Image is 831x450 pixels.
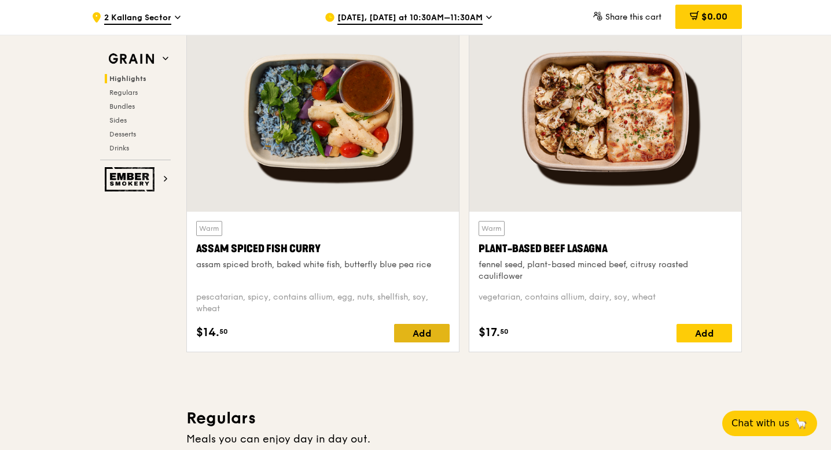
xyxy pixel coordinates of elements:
[479,221,505,236] div: Warm
[394,324,450,342] div: Add
[337,12,483,25] span: [DATE], [DATE] at 10:30AM–11:30AM
[479,241,732,257] div: Plant-Based Beef Lasagna
[731,416,789,430] span: Chat with us
[219,327,228,336] span: 50
[479,259,732,282] div: fennel seed, plant-based minced beef, citrusy roasted cauliflower
[105,49,158,69] img: Grain web logo
[196,292,450,315] div: pescatarian, spicy, contains allium, egg, nuts, shellfish, soy, wheat
[104,12,171,25] span: 2 Kallang Sector
[722,411,817,436] button: Chat with us🦙
[196,259,450,271] div: assam spiced broth, baked white fish, butterfly blue pea rice
[109,102,135,110] span: Bundles
[479,324,500,341] span: $17.
[109,88,138,97] span: Regulars
[605,12,661,22] span: Share this cart
[479,292,732,315] div: vegetarian, contains allium, dairy, soy, wheat
[109,144,129,152] span: Drinks
[109,116,127,124] span: Sides
[701,11,727,22] span: $0.00
[196,241,450,257] div: Assam Spiced Fish Curry
[186,408,742,429] h3: Regulars
[500,327,509,336] span: 50
[676,324,732,342] div: Add
[196,324,219,341] span: $14.
[105,167,158,191] img: Ember Smokery web logo
[196,221,222,236] div: Warm
[109,130,136,138] span: Desserts
[109,75,146,83] span: Highlights
[186,431,742,447] div: Meals you can enjoy day in day out.
[794,416,808,430] span: 🦙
